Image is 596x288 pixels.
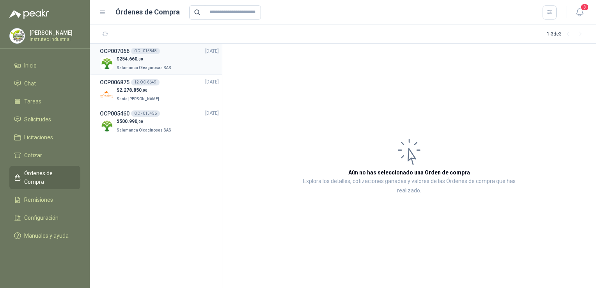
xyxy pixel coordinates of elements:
[9,130,80,145] a: Licitaciones
[131,110,160,117] div: OC - 015456
[100,78,129,87] h3: OCP006875
[24,61,37,70] span: Inicio
[9,148,80,163] a: Cotizar
[100,47,219,71] a: OCP007066OC - 015848[DATE] Company Logo$254.660,00Salamanca Oleaginosas SAS
[24,196,53,204] span: Remisiones
[115,7,180,18] h1: Órdenes de Compra
[24,231,69,240] span: Manuales y ayuda
[9,210,80,225] a: Configuración
[30,30,78,36] p: [PERSON_NAME]
[100,78,219,103] a: OCP00687512-OC-6649[DATE] Company Logo$2.278.850,00Santa [PERSON_NAME]
[137,57,143,61] span: ,00
[100,47,129,55] h3: OCP007066
[24,169,73,186] span: Órdenes de Compra
[9,9,49,19] img: Logo peakr
[300,177,518,196] p: Explora los detalles, cotizaciones ganadas y valores de las Órdenes de compra que has realizado.
[100,119,114,133] img: Company Logo
[24,115,51,124] span: Solicitudes
[117,55,173,63] p: $
[205,78,219,86] span: [DATE]
[117,87,161,94] p: $
[9,228,80,243] a: Manuales y ayuda
[30,37,78,42] p: Instrutec Industrial
[205,110,219,117] span: [DATE]
[117,118,173,125] p: $
[24,151,42,160] span: Cotizar
[205,48,219,55] span: [DATE]
[100,109,219,134] a: OCP005460OC - 015456[DATE] Company Logo$500.990,00Salamanca Oleaginosas SAS
[119,87,147,93] span: 2.278.850
[9,192,80,207] a: Remisiones
[348,168,470,177] h3: Aún no has seleccionado una Orden de compra
[100,88,114,101] img: Company Logo
[24,97,41,106] span: Tareas
[9,112,80,127] a: Solicitudes
[119,56,143,62] span: 254.660
[547,28,587,41] div: 1 - 3 de 3
[117,97,159,101] span: Santa [PERSON_NAME]
[24,133,53,142] span: Licitaciones
[131,48,160,54] div: OC - 015848
[9,94,80,109] a: Tareas
[117,128,171,132] span: Salamanca Oleaginosas SAS
[9,58,80,73] a: Inicio
[142,88,147,92] span: ,00
[137,119,143,124] span: ,00
[573,5,587,20] button: 3
[9,76,80,91] a: Chat
[119,119,143,124] span: 500.990
[24,79,36,88] span: Chat
[100,57,114,70] img: Company Logo
[10,28,25,43] img: Company Logo
[131,79,160,85] div: 12-OC-6649
[100,109,129,118] h3: OCP005460
[117,66,171,70] span: Salamanca Oleaginosas SAS
[580,4,589,11] span: 3
[9,166,80,189] a: Órdenes de Compra
[24,213,59,222] span: Configuración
